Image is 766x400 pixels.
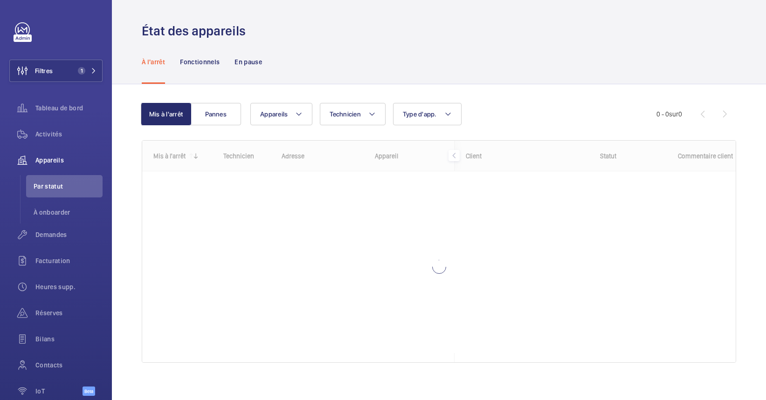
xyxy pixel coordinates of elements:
[35,386,83,396] span: IoT
[35,360,103,370] span: Contacts
[35,334,103,344] span: Bilans
[403,110,437,118] span: Type d'app.
[250,103,312,125] button: Appareils
[142,22,251,40] h1: État des appareils
[180,57,220,67] p: Fonctionnels
[83,386,95,396] span: Beta
[142,57,165,67] p: À l'arrêt
[656,111,682,117] span: 0 - 0 0
[34,182,103,191] span: Par statut
[669,110,678,118] span: sur
[191,103,241,125] button: Pannes
[35,256,103,265] span: Facturation
[35,66,53,75] span: Filtres
[393,103,462,125] button: Type d'app.
[320,103,386,125] button: Technicien
[141,103,191,125] button: Mis à l'arrêt
[330,110,361,118] span: Technicien
[35,230,103,239] span: Demandes
[35,129,103,139] span: Activités
[35,103,103,113] span: Tableau de bord
[35,282,103,292] span: Heures supp.
[260,110,288,118] span: Appareils
[9,60,103,82] button: Filtres1
[35,308,103,318] span: Réserves
[78,67,85,75] span: 1
[35,156,103,165] span: Appareils
[235,57,262,67] p: En pause
[34,208,103,217] span: À onboarder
